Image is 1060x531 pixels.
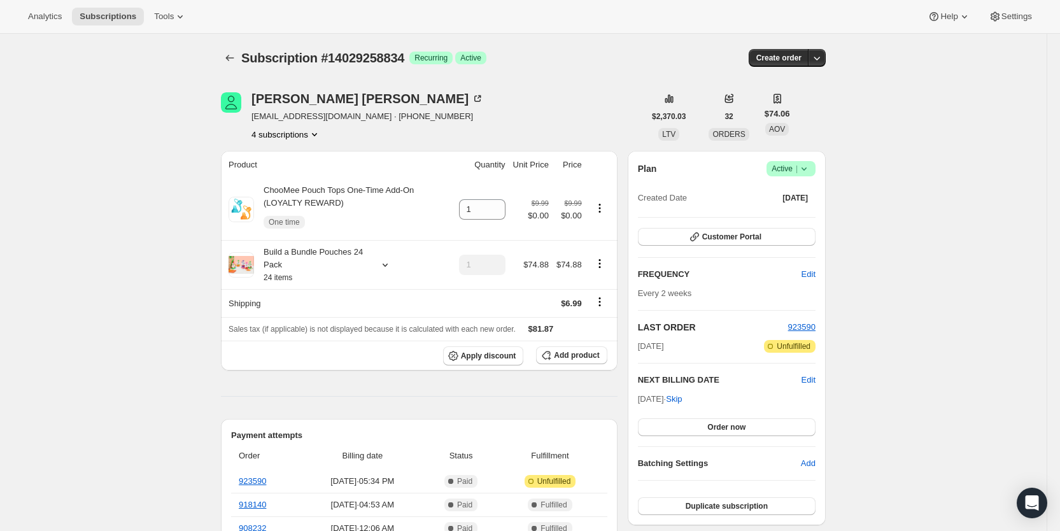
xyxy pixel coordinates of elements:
th: Price [553,151,586,179]
button: [DATE] [775,189,816,207]
img: product img [229,197,254,222]
button: Settings [981,8,1040,25]
span: Fulfilled [541,500,567,510]
span: Help [940,11,958,22]
button: Add product [536,346,607,364]
span: AOV [769,125,785,134]
button: Skip [658,389,689,409]
button: 923590 [788,321,816,334]
button: Product actions [251,128,321,141]
span: Created Date [638,192,687,204]
div: Build a Bundle Pouches 24 Pack [254,246,369,284]
button: Subscriptions [72,8,144,25]
span: Active [460,53,481,63]
span: $81.87 [528,324,554,334]
span: [EMAIL_ADDRESS][DOMAIN_NAME] · [PHONE_NUMBER] [251,110,484,123]
button: Product actions [590,201,610,215]
span: Billing date [304,450,421,462]
button: Add [793,453,823,474]
span: Every 2 weeks [638,288,692,298]
button: Customer Portal [638,228,816,246]
h6: Batching Settings [638,457,801,470]
span: Paid [457,500,472,510]
small: $9.99 [565,199,582,207]
span: Add product [554,350,599,360]
button: Apply discount [443,346,524,365]
span: $74.88 [523,260,549,269]
div: [PERSON_NAME] [PERSON_NAME] [251,92,484,105]
span: $0.00 [528,209,549,222]
span: 32 [724,111,733,122]
a: 923590 [239,476,266,486]
small: $9.99 [532,199,549,207]
h2: FREQUENCY [638,268,802,281]
span: Subscriptions [80,11,136,22]
span: Edit [802,268,816,281]
span: ORDERS [712,130,745,139]
span: Settings [1001,11,1032,22]
span: [DATE] [782,193,808,203]
button: Subscriptions [221,49,239,67]
span: Apply discount [461,351,516,361]
span: Sales tax (if applicable) is not displayed because it is calculated with each new order. [229,325,516,334]
h2: LAST ORDER [638,321,788,334]
span: $6.99 [561,299,582,308]
span: [DATE] · [638,394,682,404]
span: Duplicate subscription [686,501,768,511]
button: 32 [717,108,740,125]
button: Order now [638,418,816,436]
div: Open Intercom Messenger [1017,488,1047,518]
button: Edit [794,264,823,285]
h2: Payment attempts [231,429,607,442]
small: 24 items [264,273,292,282]
span: [DATE] · 04:53 AM [304,499,421,511]
a: 918140 [239,500,266,509]
div: ChooMee Pouch Tops One-Time Add-On (LOYALTY REWARD) [254,184,451,235]
th: Quantity [455,151,509,179]
span: LTV [662,130,675,139]
span: Subscription #14029258834 [241,51,404,65]
span: Status [429,450,493,462]
button: $2,370.03 [644,108,693,125]
button: Help [920,8,978,25]
button: Analytics [20,8,69,25]
button: Duplicate subscription [638,497,816,515]
button: Edit [802,374,816,386]
span: Customer Portal [702,232,761,242]
span: $2,370.03 [652,111,686,122]
span: Unfulfilled [777,341,810,351]
span: Skip [666,393,682,406]
span: [DATE] [638,340,664,353]
span: Unfulfilled [537,476,571,486]
span: Create order [756,53,802,63]
span: Analytics [28,11,62,22]
span: Active [772,162,810,175]
span: Add [801,457,816,470]
button: Shipping actions [590,295,610,309]
span: Order now [707,422,746,432]
button: Tools [146,8,194,25]
span: $74.88 [556,260,582,269]
span: | [796,164,798,174]
a: 923590 [788,322,816,332]
span: Fulfillment [500,450,599,462]
span: Paid [457,476,472,486]
h2: Plan [638,162,657,175]
th: Product [221,151,455,179]
span: [DATE] · 05:34 PM [304,475,421,488]
span: Recurring [414,53,448,63]
h2: NEXT BILLING DATE [638,374,802,386]
span: $0.00 [556,209,582,222]
button: Product actions [590,257,610,271]
th: Shipping [221,289,455,317]
span: $74.06 [765,108,790,120]
button: Create order [749,49,809,67]
span: Brianne Beacham [221,92,241,113]
th: Order [231,442,300,470]
th: Unit Price [509,151,553,179]
span: One time [269,217,300,227]
span: Tools [154,11,174,22]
